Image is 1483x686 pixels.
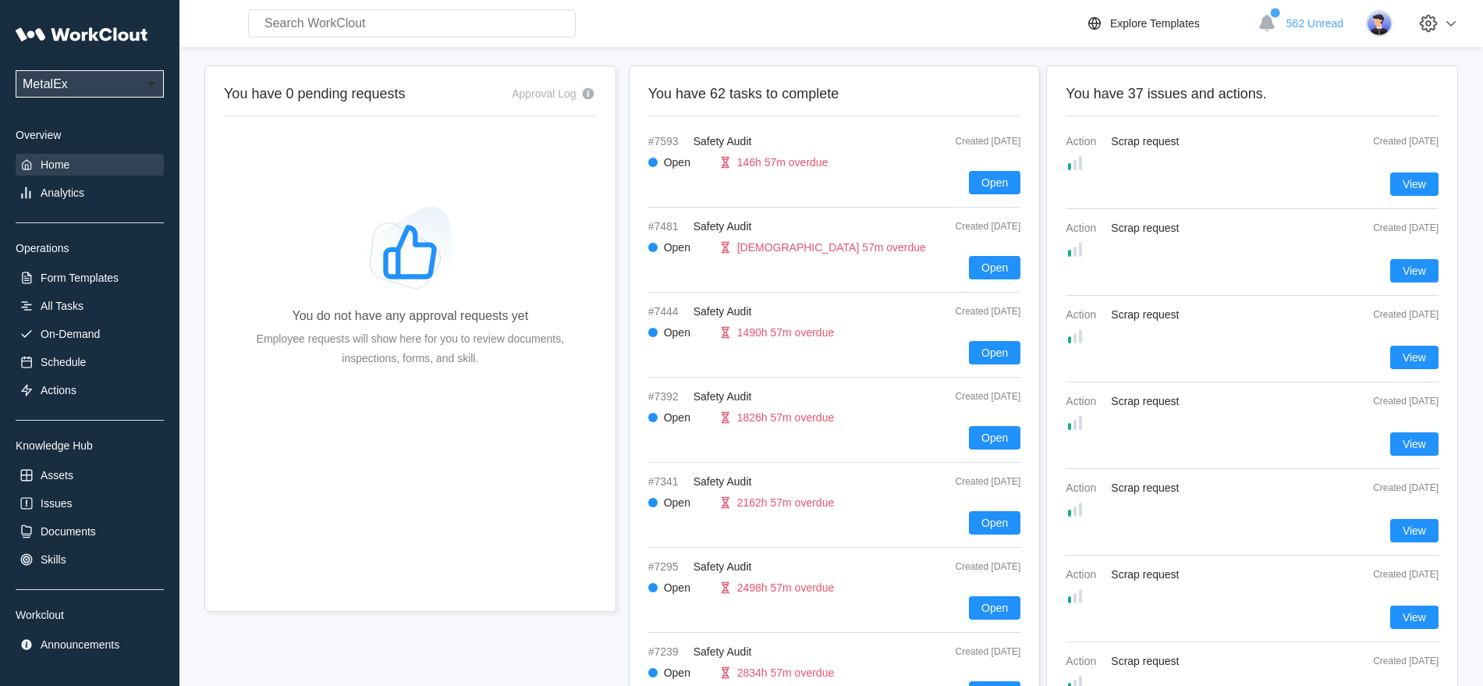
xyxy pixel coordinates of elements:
[1111,135,1179,148] span: Scrap request
[1361,222,1439,233] div: Created [DATE]
[1111,655,1179,667] span: Scrap request
[248,9,576,37] input: Search WorkClout
[1390,346,1439,369] button: View
[694,305,752,318] span: Safety Audit
[969,426,1020,450] button: Open
[737,326,835,339] div: 1490h 57m overdue
[737,666,835,679] div: 2834h 57m overdue
[648,85,1021,103] h2: You have 62 tasks to complete
[1403,265,1426,276] span: View
[694,135,752,148] span: Safety Audit
[1403,612,1426,623] span: View
[737,156,828,169] div: 146h 57m overdue
[16,323,164,345] a: On-Demand
[1111,482,1179,494] span: Scrap request
[1066,482,1105,494] span: Action
[16,295,164,317] a: All Tasks
[664,241,711,254] div: Open
[969,256,1020,279] button: Open
[664,156,711,169] div: Open
[919,391,1020,402] div: Created [DATE]
[41,638,119,651] div: Announcements
[1066,308,1105,321] span: Action
[1390,519,1439,542] button: View
[16,521,164,542] a: Documents
[16,464,164,486] a: Assets
[16,439,164,452] div: Knowledge Hub
[1066,395,1105,407] span: Action
[16,609,164,621] div: Workclout
[16,154,164,176] a: Home
[648,560,687,573] span: #7295
[981,347,1008,358] span: Open
[1361,656,1439,666] div: Created [DATE]
[1111,308,1179,321] span: Scrap request
[41,469,73,482] div: Assets
[1403,439,1426,450] span: View
[1111,222,1179,234] span: Scrap request
[694,390,752,403] span: Safety Audit
[648,220,687,233] span: #7481
[41,187,84,199] div: Analytics
[664,496,711,509] div: Open
[648,305,687,318] span: #7444
[1286,17,1343,30] span: 562 Unread
[664,411,711,424] div: Open
[224,85,406,103] h2: You have 0 pending requests
[919,136,1020,147] div: Created [DATE]
[1390,432,1439,456] button: View
[664,326,711,339] div: Open
[648,135,687,148] span: #7593
[981,177,1008,188] span: Open
[16,379,164,401] a: Actions
[41,158,69,171] div: Home
[1361,136,1439,147] div: Created [DATE]
[969,341,1020,364] button: Open
[981,517,1008,528] span: Open
[1390,259,1439,283] button: View
[292,309,528,323] div: You do not have any approval requests yet
[969,171,1020,194] button: Open
[1110,17,1200,30] div: Explore Templates
[919,221,1020,232] div: Created [DATE]
[969,511,1020,535] button: Open
[41,356,86,368] div: Schedule
[1085,14,1250,33] a: Explore Templates
[1390,606,1439,629] button: View
[694,220,752,233] span: Safety Audit
[648,645,687,658] span: #7239
[737,411,835,424] div: 1826h 57m overdue
[41,384,76,396] div: Actions
[41,553,66,566] div: Skills
[1066,135,1105,148] span: Action
[737,241,926,254] div: [DEMOGRAPHIC_DATA] 57m overdue
[16,549,164,570] a: Skills
[1366,10,1393,37] img: user-5.png
[919,646,1020,657] div: Created [DATE]
[1403,352,1426,363] span: View
[1403,179,1426,190] span: View
[41,272,119,284] div: Form Templates
[16,182,164,204] a: Analytics
[1111,395,1179,407] span: Scrap request
[981,432,1008,443] span: Open
[1361,569,1439,580] div: Created [DATE]
[737,496,835,509] div: 2162h 57m overdue
[41,525,96,538] div: Documents
[648,475,687,488] span: #7341
[1361,396,1439,407] div: Created [DATE]
[919,476,1020,487] div: Created [DATE]
[1066,85,1439,103] h2: You have 37 issues and actions.
[1111,568,1179,581] span: Scrap request
[41,328,100,340] div: On-Demand
[694,645,752,658] span: Safety Audit
[512,87,577,100] div: Approval Log
[919,561,1020,572] div: Created [DATE]
[981,602,1008,613] span: Open
[16,351,164,373] a: Schedule
[1066,222,1105,234] span: Action
[16,492,164,514] a: Issues
[1066,568,1105,581] span: Action
[969,596,1020,620] button: Open
[16,267,164,289] a: Form Templates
